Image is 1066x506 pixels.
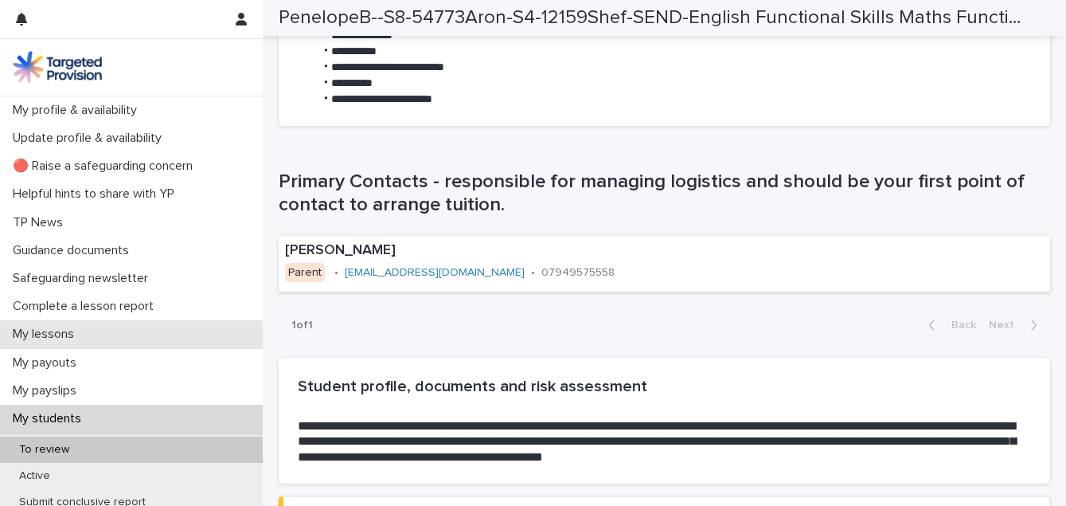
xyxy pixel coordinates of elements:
[279,6,1032,29] h2: PenelopeB--S8-54773Aron-S4-12159Shef-SEND-English Functional Skills Maths Functional Skills Engli...
[345,267,525,278] a: [EMAIL_ADDRESS][DOMAIN_NAME]
[6,103,150,118] p: My profile & availability
[6,355,89,371] p: My payouts
[6,215,76,230] p: TP News
[279,306,326,345] p: 1 of 1
[279,171,1050,217] h1: Primary Contacts - responsible for managing logistics and should be your first point of contact t...
[982,318,1050,332] button: Next
[6,383,89,398] p: My payslips
[298,377,1031,396] h2: Student profile, documents and risk assessment
[6,271,161,286] p: Safeguarding newsletter
[942,320,976,331] span: Back
[6,186,187,202] p: Helpful hints to share with YP
[6,131,174,146] p: Update profile & availability
[6,469,63,483] p: Active
[6,327,87,342] p: My lessons
[6,299,166,314] p: Complete a lesson report
[916,318,982,332] button: Back
[541,267,615,278] a: 07949575558
[531,266,535,280] p: •
[13,51,102,83] img: M5nRWzHhSzIhMunXDL62
[285,242,725,260] p: [PERSON_NAME]
[6,159,205,174] p: 🔴 Raise a safeguarding concern
[285,263,325,283] div: Parent
[6,243,142,258] p: Guidance documents
[6,443,82,457] p: To review
[334,266,338,280] p: •
[6,411,94,426] p: My students
[989,320,1024,331] span: Next
[279,236,1050,292] a: [PERSON_NAME]Parent•[EMAIL_ADDRESS][DOMAIN_NAME]•07949575558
